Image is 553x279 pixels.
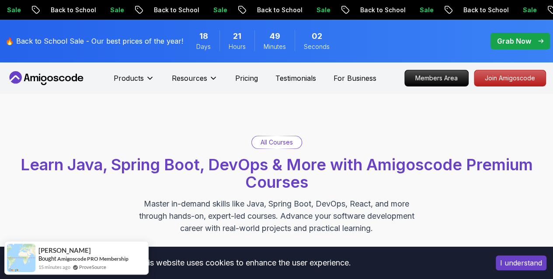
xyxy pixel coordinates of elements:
[404,70,469,86] a: Members Area
[38,263,70,271] span: 15 minutes ago
[57,255,129,262] a: Amigoscode PRO Membership
[130,198,424,234] p: Master in-demand skills like Java, Spring Boot, DevOps, React, and more through hands-on, expert-...
[229,42,246,51] span: Hours
[196,42,211,51] span: Days
[114,73,154,90] button: Products
[312,30,322,42] span: 2 Seconds
[205,6,233,14] p: Sale
[514,6,542,14] p: Sale
[351,6,411,14] p: Back to School
[21,155,533,192] span: Learn Java, Spring Boot, DevOps & More with Amigoscode Premium Courses
[233,30,241,42] span: 21 Hours
[275,73,316,83] a: Testimonials
[474,70,546,86] a: Join Amigoscode
[79,263,106,271] a: ProveSource
[304,42,330,51] span: Seconds
[235,73,258,83] a: Pricing
[38,255,56,262] span: Bought
[261,138,293,147] p: All Courses
[270,30,280,42] span: 49 Minutes
[145,6,205,14] p: Back to School
[7,253,483,272] div: This website uses cookies to enhance the user experience.
[172,73,207,83] p: Resources
[496,255,546,270] button: Accept cookies
[7,244,35,272] img: provesource social proof notification image
[5,36,183,46] p: 🔥 Back to School Sale - Our best prices of the year!
[264,42,286,51] span: Minutes
[455,6,514,14] p: Back to School
[308,6,336,14] p: Sale
[497,36,531,46] p: Grab Now
[248,6,308,14] p: Back to School
[334,73,376,83] a: For Business
[172,73,218,90] button: Resources
[101,6,129,14] p: Sale
[411,6,439,14] p: Sale
[474,70,546,86] p: Join Amigoscode
[42,6,101,14] p: Back to School
[114,73,144,83] p: Products
[38,247,91,254] span: [PERSON_NAME]
[199,30,208,42] span: 18 Days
